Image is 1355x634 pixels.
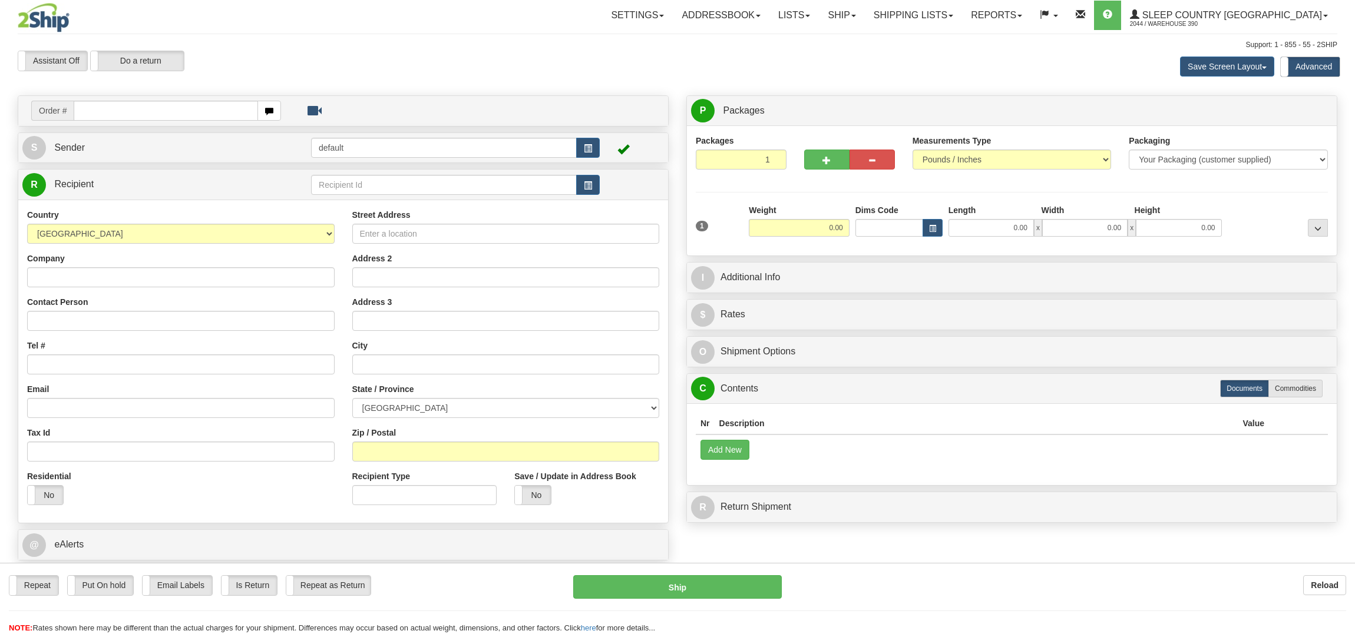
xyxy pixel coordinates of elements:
[696,221,708,231] span: 1
[1139,10,1322,20] span: Sleep Country [GEOGRAPHIC_DATA]
[27,470,71,482] label: Residential
[1328,257,1354,377] iframe: chat widget
[31,101,74,121] span: Order #
[18,3,70,32] img: logo2044.jpg
[1303,575,1346,595] button: Reload
[1180,57,1274,77] button: Save Screen Layout
[723,105,764,115] span: Packages
[962,1,1031,30] a: Reports
[691,99,1333,123] a: P Packages
[696,413,715,434] th: Nr
[352,296,392,308] label: Address 3
[18,51,87,70] label: Assistant Off
[691,303,1333,327] a: $Rates
[1268,380,1323,397] label: Commodities
[352,224,660,244] input: Enter a location
[68,576,134,595] label: Put On hold
[1034,219,1042,237] span: x
[602,1,673,30] a: Settings
[9,623,32,632] span: NOTE:
[1129,135,1170,147] label: Packaging
[27,383,49,395] label: Email
[311,175,577,195] input: Recipient Id
[18,40,1337,50] div: Support: 1 - 855 - 55 - 2SHIP
[1311,580,1339,590] b: Reload
[819,1,864,30] a: Ship
[352,470,411,482] label: Recipient Type
[22,533,664,557] a: @ eAlerts
[22,533,46,557] span: @
[581,623,596,632] a: here
[27,340,45,351] label: Tel #
[913,135,992,147] label: Measurements Type
[22,172,279,197] a: R Recipient
[311,138,577,158] input: Sender Id
[352,209,411,221] label: Street Address
[352,253,392,264] label: Address 2
[22,173,46,197] span: R
[515,486,550,504] label: No
[691,266,715,290] span: I
[222,576,277,595] label: Is Return
[22,136,311,160] a: S Sender
[691,495,1333,519] a: RReturn Shipment
[514,470,636,482] label: Save / Update in Address Book
[949,204,976,216] label: Length
[91,51,184,70] label: Do a return
[1308,219,1328,237] div: ...
[352,383,414,395] label: State / Province
[696,135,734,147] label: Packages
[22,136,46,160] span: S
[865,1,962,30] a: Shipping lists
[1281,57,1340,76] label: Advanced
[691,377,715,400] span: C
[691,377,1333,401] a: CContents
[1121,1,1337,30] a: Sleep Country [GEOGRAPHIC_DATA] 2044 / Warehouse 390
[352,340,368,351] label: City
[1042,204,1065,216] label: Width
[855,204,898,216] label: Dims Code
[691,265,1333,290] a: IAdditional Info
[27,209,59,221] label: Country
[749,204,776,216] label: Weight
[54,539,84,549] span: eAlerts
[1130,18,1218,30] span: 2044 / Warehouse 390
[27,296,88,308] label: Contact Person
[286,576,371,595] label: Repeat as Return
[691,303,715,327] span: $
[691,496,715,519] span: R
[54,179,94,189] span: Recipient
[700,440,749,460] button: Add New
[769,1,819,30] a: Lists
[1220,380,1269,397] label: Documents
[691,340,715,364] span: O
[691,340,1333,364] a: OShipment Options
[1238,413,1269,434] th: Value
[27,253,65,264] label: Company
[1128,219,1136,237] span: x
[28,486,63,504] label: No
[27,427,50,439] label: Tax Id
[1135,204,1161,216] label: Height
[691,99,715,122] span: P
[673,1,769,30] a: Addressbook
[54,142,85,152] span: Sender
[715,413,1238,434] th: Description
[9,576,58,595] label: Repeat
[573,575,781,599] button: Ship
[352,427,396,439] label: Zip / Postal
[143,576,212,595] label: Email Labels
